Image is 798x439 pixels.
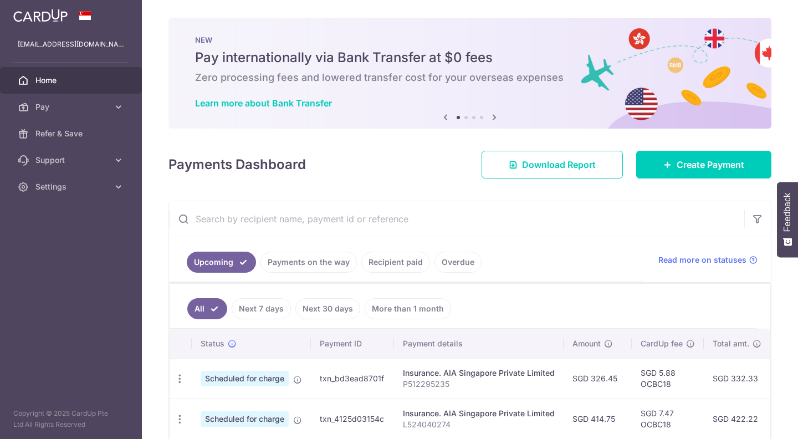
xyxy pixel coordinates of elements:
[18,39,124,50] p: [EMAIL_ADDRESS][DOMAIN_NAME]
[636,151,771,178] a: Create Payment
[394,329,564,358] th: Payment details
[195,71,745,84] h6: Zero processing fees and lowered transfer cost for your overseas expenses
[311,329,394,358] th: Payment ID
[658,254,746,266] span: Read more on statuses
[782,193,792,232] span: Feedback
[35,155,109,166] span: Support
[403,379,555,390] p: P512295235
[434,252,482,273] a: Overdue
[677,158,744,171] span: Create Payment
[168,155,306,175] h4: Payments Dashboard
[632,358,704,399] td: SGD 5.88 OCBC18
[187,252,256,273] a: Upcoming
[777,182,798,257] button: Feedback - Show survey
[403,419,555,430] p: L524040274
[187,298,227,319] a: All
[564,399,632,439] td: SGD 414.75
[713,338,749,349] span: Total amt.
[232,298,291,319] a: Next 7 days
[195,49,745,67] h5: Pay internationally via Bank Transfer at $0 fees
[195,98,332,109] a: Learn more about Bank Transfer
[641,338,683,349] span: CardUp fee
[403,367,555,379] div: Insurance. AIA Singapore Private Limited
[169,201,744,237] input: Search by recipient name, payment id or reference
[35,101,109,113] span: Pay
[365,298,451,319] a: More than 1 month
[35,128,109,139] span: Refer & Save
[201,411,289,427] span: Scheduled for charge
[572,338,601,349] span: Amount
[704,358,772,399] td: SGD 332.33
[704,399,772,439] td: SGD 422.22
[260,252,357,273] a: Payments on the way
[13,9,68,22] img: CardUp
[403,408,555,419] div: Insurance. AIA Singapore Private Limited
[361,252,430,273] a: Recipient paid
[658,254,758,266] a: Read more on statuses
[482,151,623,178] a: Download Report
[195,35,745,44] p: NEW
[295,298,360,319] a: Next 30 days
[201,371,289,386] span: Scheduled for charge
[35,75,109,86] span: Home
[522,158,596,171] span: Download Report
[632,399,704,439] td: SGD 7.47 OCBC18
[311,399,394,439] td: txn_4125d03154c
[201,338,224,349] span: Status
[168,18,771,129] img: Bank transfer banner
[35,181,109,192] span: Settings
[564,358,632,399] td: SGD 326.45
[311,358,394,399] td: txn_bd3ead8701f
